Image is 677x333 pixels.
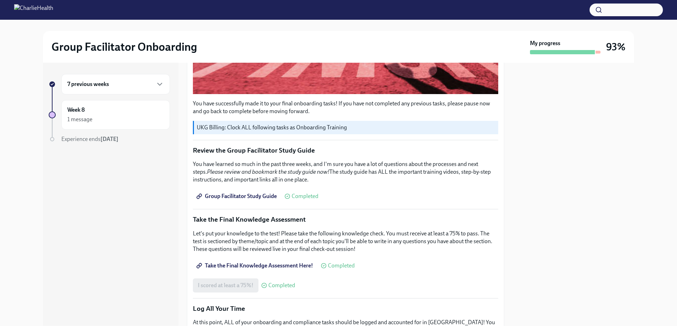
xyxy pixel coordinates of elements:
a: Week 81 message [49,100,170,130]
span: Completed [292,193,318,199]
div: 7 previous weeks [61,74,170,94]
p: Let's put your knowledge to the test! Please take the following knowledge check. You must receive... [193,230,498,253]
p: Log All Your Time [193,304,498,313]
h6: Week 8 [67,106,85,114]
em: Please review and bookmark the study guide now! [207,168,329,175]
span: Completed [328,263,355,269]
span: Group Facilitator Study Guide [198,193,277,200]
a: Group Facilitator Study Guide [193,189,282,203]
span: Experience ends [61,136,118,142]
strong: My progress [530,39,560,47]
p: You have successfully made it to your final onboarding tasks! If you have not completed any previ... [193,100,498,115]
p: Take the Final Knowledge Assessment [193,215,498,224]
div: 1 message [67,116,92,123]
span: Take the Final Knowledge Assessment Here! [198,262,313,269]
img: CharlieHealth [14,4,53,16]
h6: 7 previous weeks [67,80,109,88]
span: Completed [268,283,295,288]
h2: Group Facilitator Onboarding [51,40,197,54]
p: UKG Billing: Clock ALL following tasks as Onboarding Training [197,124,495,131]
strong: [DATE] [100,136,118,142]
p: Review the Group Facilitator Study Guide [193,146,498,155]
h3: 93% [606,41,626,53]
p: You have learned so much in the past three weeks, and I'm sure you have a lot of questions about ... [193,160,498,184]
a: Take the Final Knowledge Assessment Here! [193,259,318,273]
